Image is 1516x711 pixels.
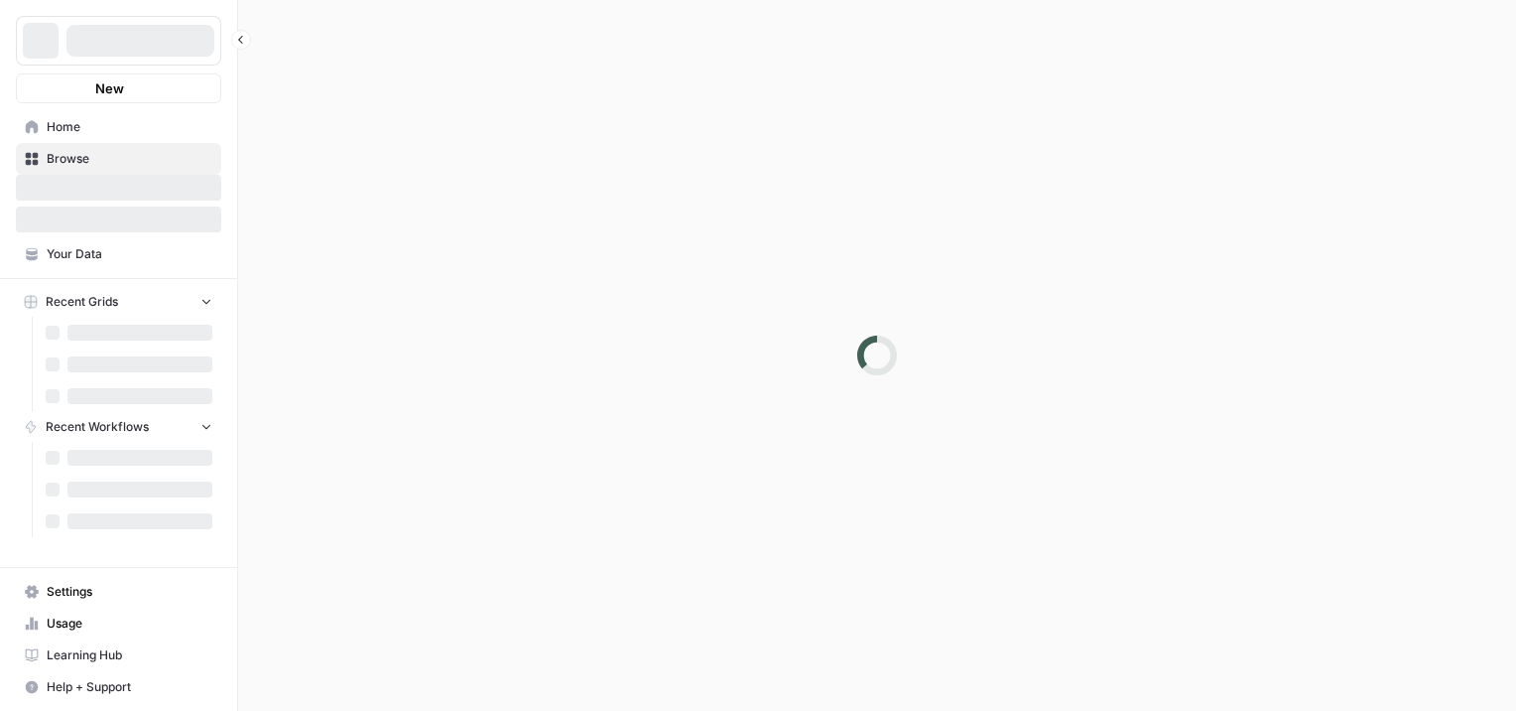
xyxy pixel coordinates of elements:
a: Usage [16,608,221,640]
span: Home [47,118,212,136]
button: Help + Support [16,671,221,703]
span: Recent Grids [46,293,118,311]
span: Browse [47,150,212,168]
span: New [95,78,124,98]
a: Home [16,111,221,143]
span: Recent Workflows [46,418,149,436]
span: Help + Support [47,678,212,696]
span: Settings [47,583,212,601]
button: Recent Workflows [16,412,221,442]
a: Learning Hub [16,640,221,671]
span: Your Data [47,245,212,263]
button: Recent Grids [16,287,221,317]
span: Usage [47,615,212,633]
button: New [16,73,221,103]
a: Settings [16,576,221,608]
a: Browse [16,143,221,175]
a: Your Data [16,238,221,270]
span: Learning Hub [47,646,212,664]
